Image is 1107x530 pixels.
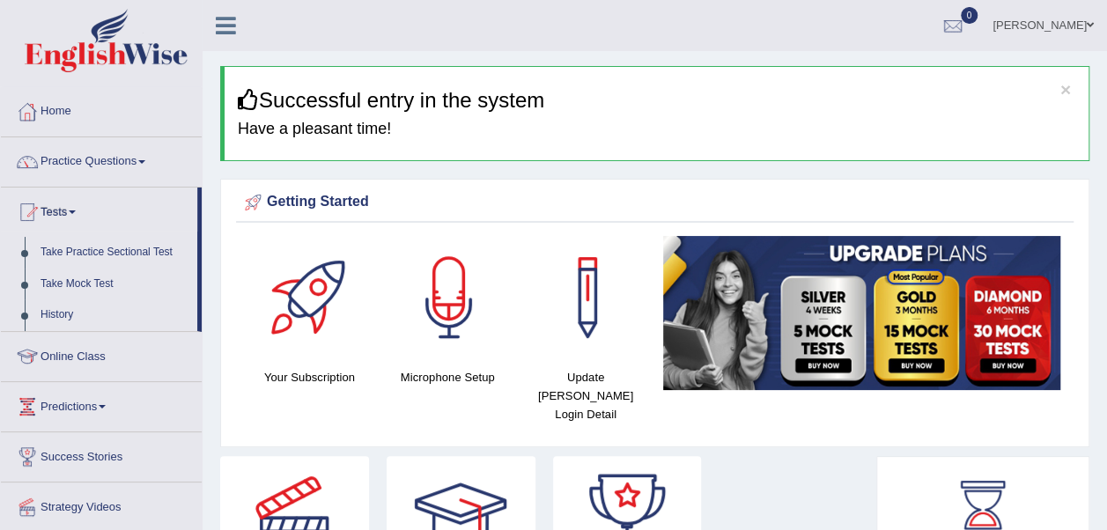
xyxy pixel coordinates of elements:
[1,482,202,526] a: Strategy Videos
[1,382,202,426] a: Predictions
[1060,80,1071,99] button: ×
[249,368,370,386] h4: Your Subscription
[33,299,197,331] a: History
[961,7,978,24] span: 0
[238,89,1075,112] h3: Successful entry in the system
[33,269,197,300] a: Take Mock Test
[1,188,197,232] a: Tests
[663,236,1060,389] img: small5.jpg
[1,432,202,476] a: Success Stories
[33,237,197,269] a: Take Practice Sectional Test
[238,121,1075,138] h4: Have a pleasant time!
[526,368,646,423] h4: Update [PERSON_NAME] Login Detail
[1,137,202,181] a: Practice Questions
[240,189,1069,216] div: Getting Started
[1,332,202,376] a: Online Class
[1,87,202,131] a: Home
[387,368,508,386] h4: Microphone Setup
